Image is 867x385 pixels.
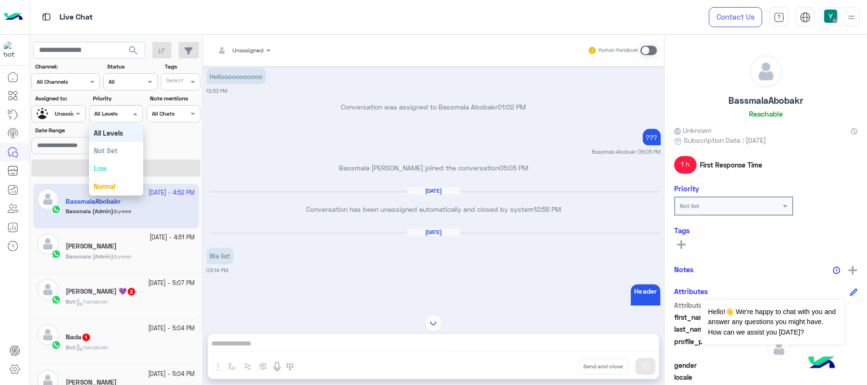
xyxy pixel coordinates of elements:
[37,233,59,255] img: defaultAdmin.png
[774,12,785,23] img: tab
[66,333,91,341] h5: Nada
[60,11,93,24] p: Live Chat
[82,334,90,341] span: 1
[51,340,61,350] img: WhatsApp
[769,7,788,27] a: tab
[93,94,142,103] label: Priority
[674,156,697,173] span: 1 h
[4,41,21,59] img: 197426356791770
[701,300,844,345] span: Hello!👋 We're happy to chat with you and answer any questions you might have. How can we assist y...
[674,226,857,235] h6: Tags
[76,344,108,351] span: handover
[94,129,123,137] b: All Levels
[107,62,156,71] label: Status
[94,164,107,172] b: Low
[149,324,195,333] small: [DATE] - 5:04 PM
[66,253,113,260] span: Bassmala (Admin)
[40,11,52,23] img: tab
[674,372,765,382] span: locale
[51,295,61,305] img: WhatsApp
[35,126,142,135] label: Date Range
[680,202,699,209] b: Not Set
[674,287,708,296] h6: Attributes
[800,12,811,23] img: tab
[408,229,460,236] h6: [DATE]
[598,47,638,54] small: Human Handover
[165,62,199,71] label: Tags
[150,94,199,103] label: Note mentions
[207,248,234,265] p: 5/10/2025, 3:14 PM
[207,267,229,275] small: 03:14 PM
[534,205,561,213] span: 12:55 PM
[207,68,266,85] p: 28/9/2025, 12:53 PM
[66,344,76,351] b: :
[674,125,711,135] span: Unknown
[684,135,766,145] span: Subscription Date : [DATE]
[846,11,857,23] img: profile
[425,315,442,332] img: scroll
[76,298,108,305] span: handover
[709,7,762,27] a: Contact Us
[207,204,661,214] p: Conversation has been unassigned automatically and closed by system
[4,7,23,27] img: Logo
[35,94,84,103] label: Assigned to:
[165,76,183,87] div: Select
[66,298,76,305] b: :
[749,109,783,118] h6: Reachable
[31,159,200,177] button: Apply Filters
[94,182,115,190] b: Normal
[115,253,131,260] span: byeee
[207,102,661,112] p: Conversation was assigned to Bassmala Abobakr
[767,372,858,382] span: null
[207,87,228,95] small: 12:53 PM
[128,45,139,56] span: search
[37,324,59,346] img: defaultAdmin.png
[674,312,765,322] span: first_name
[66,344,75,351] span: Bot
[149,370,195,379] small: [DATE] - 5:04 PM
[499,164,528,172] span: 05:05 PM
[592,148,661,156] small: Bassmala Abobakr 05:05 PM
[700,160,762,170] span: First Response Time
[122,42,145,62] button: search
[94,147,118,155] b: Not Set
[408,188,460,194] h6: [DATE]
[89,124,143,196] ng-dropdown-panel: Options list
[805,347,838,380] img: hulul-logo.png
[150,233,195,242] small: [DATE] - 4:51 PM
[674,336,765,358] span: profile_pic
[66,253,115,260] b: :
[767,336,791,360] img: defaultAdmin.png
[51,249,61,259] img: WhatsApp
[578,358,628,375] button: Send and close
[728,95,803,106] h5: BassmalaAbobakr
[833,267,840,274] img: notes
[66,287,136,296] h5: Esraa Ali 💜
[498,103,526,111] span: 01:02 PM
[674,324,765,334] span: last_name
[207,163,661,173] p: Bassmala [PERSON_NAME] joined the conversation
[233,47,264,54] span: Unassigned
[674,265,694,274] h6: Notes
[634,288,657,296] span: Header
[149,279,195,288] small: [DATE] - 5:07 PM
[848,266,857,275] img: add
[35,62,99,71] label: Channel:
[674,184,699,193] h6: Priority
[674,360,765,370] span: gender
[750,55,782,88] img: defaultAdmin.png
[767,360,858,370] span: null
[37,279,59,300] img: defaultAdmin.png
[674,300,765,310] span: Attribute Name
[66,242,117,250] h5: Mohamed Samir
[643,129,661,146] p: 28/9/2025, 5:05 PM
[824,10,837,23] img: userImage
[128,288,135,296] span: 2
[66,298,75,305] span: Bot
